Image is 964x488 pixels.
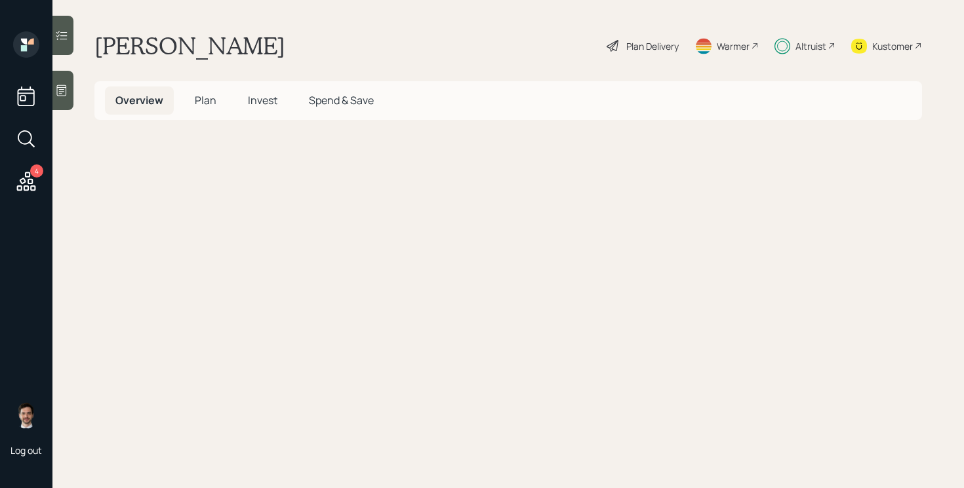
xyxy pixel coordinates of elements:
[10,444,42,457] div: Log out
[115,93,163,107] span: Overview
[795,39,826,53] div: Altruist
[30,164,43,178] div: 4
[195,93,216,107] span: Plan
[248,93,277,107] span: Invest
[309,93,374,107] span: Spend & Save
[13,402,39,428] img: jonah-coleman-headshot.png
[717,39,750,53] div: Warmer
[872,39,913,53] div: Kustomer
[626,39,679,53] div: Plan Delivery
[94,31,285,60] h1: [PERSON_NAME]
